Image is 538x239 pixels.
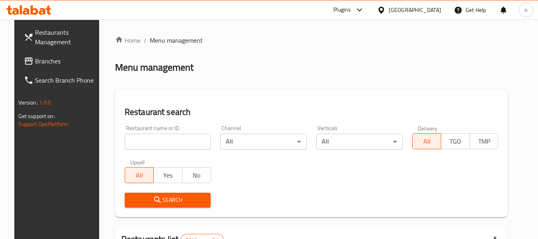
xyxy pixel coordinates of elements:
[150,36,203,45] span: Menu management
[412,133,441,149] button: All
[444,136,467,147] span: TGO
[128,170,151,181] span: All
[220,134,307,150] div: All
[389,6,441,14] div: [GEOGRAPHIC_DATA]
[18,119,69,129] a: Support.OpsPlatform
[416,136,438,147] span: All
[125,134,211,150] input: Search for restaurant name or ID..
[18,51,104,71] a: Branches
[131,195,205,205] span: Search
[35,56,98,66] span: Branches
[418,125,438,131] label: Delivery
[18,23,104,51] a: Restaurants Management
[153,167,182,183] button: Yes
[144,36,147,45] li: /
[125,167,154,183] button: All
[125,193,211,207] button: Search
[39,97,51,108] span: 1.0.0
[115,36,508,45] nav: breadcrumb
[316,134,403,150] div: All
[157,170,179,181] span: Yes
[473,136,495,147] span: TMP
[18,111,55,121] span: Get support on:
[333,5,351,15] div: Plugins
[35,75,98,85] span: Search Branch Phone
[441,133,470,149] button: TGO
[186,170,208,181] span: No
[18,97,38,108] span: Version:
[115,61,194,74] h2: Menu management
[18,71,104,90] a: Search Branch Phone
[130,159,145,165] label: Upsell
[115,36,141,45] a: Home
[125,106,499,118] h2: Restaurant search
[182,167,211,183] button: No
[470,133,499,149] button: TMP
[524,6,528,14] span: n
[35,28,98,47] span: Restaurants Management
